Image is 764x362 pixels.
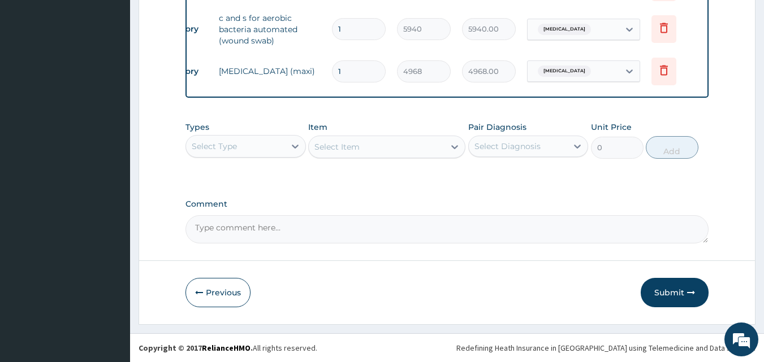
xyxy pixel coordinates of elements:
[213,7,326,52] td: c and s for aerobic bacteria automated (wound swab)
[591,121,632,133] label: Unit Price
[474,141,541,152] div: Select Diagnosis
[538,66,591,77] span: [MEDICAL_DATA]
[468,121,526,133] label: Pair Diagnosis
[139,343,253,353] strong: Copyright © 2017 .
[21,56,46,85] img: d_794563401_company_1708531726252_794563401
[59,63,190,78] div: Chat with us now
[202,343,251,353] a: RelianceHMO
[185,199,709,209] label: Comment
[185,123,209,132] label: Types
[308,121,327,133] label: Item
[66,109,156,223] span: We're online!
[538,24,591,35] span: [MEDICAL_DATA]
[130,333,764,362] footer: All rights reserved.
[641,278,709,307] button: Submit
[185,278,251,307] button: Previous
[185,6,213,33] div: Minimize live chat window
[646,136,698,159] button: Add
[192,141,237,152] div: Select Type
[213,60,326,82] td: [MEDICAL_DATA] (maxi)
[456,342,756,354] div: Redefining Heath Insurance in [GEOGRAPHIC_DATA] using Telemedicine and Data Science!
[6,242,215,281] textarea: Type your message and hit 'Enter'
